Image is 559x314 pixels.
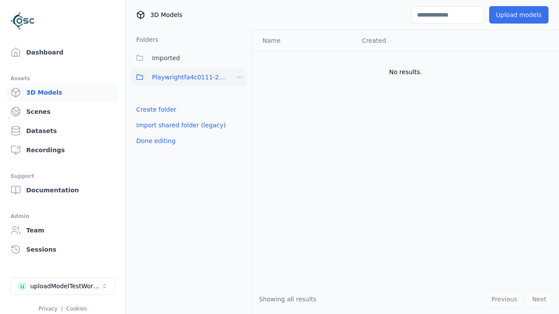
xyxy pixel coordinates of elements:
[7,44,118,61] a: Dashboard
[7,181,118,199] a: Documentation
[131,102,182,117] button: Create folder
[10,73,115,84] div: Assets
[152,53,180,63] span: Imported
[10,277,115,295] button: Select a workspace
[131,117,231,133] button: Import shared folder (legacy)
[131,49,246,67] button: Imported
[7,122,118,140] a: Datasets
[131,133,181,149] button: Done editing
[252,51,559,93] td: No results.
[131,68,227,86] button: Playwrightfa4c0111-236f-4cdf-a29c-6452d4551807
[152,72,227,82] span: Playwrightfa4c0111-236f-4cdf-a29c-6452d4551807
[259,296,317,303] span: Showing all results
[7,103,118,120] a: Scenes
[7,84,118,101] a: 3D Models
[38,306,57,312] a: Privacy
[10,171,115,181] div: Support
[66,306,87,312] a: Cookies
[136,121,226,130] a: Import shared folder (legacy)
[136,105,176,114] a: Create folder
[61,306,63,312] span: |
[489,6,549,24] button: Upload models
[131,35,159,44] h3: Folders
[7,141,118,159] a: Recordings
[30,282,101,290] div: uploadModelTestWorkspace
[10,9,35,33] img: Logo
[252,30,355,51] th: Name
[10,211,115,222] div: Admin
[7,222,118,239] a: Team
[18,282,27,290] div: u
[150,10,182,19] span: 3D Models
[7,241,118,258] a: Sessions
[355,30,460,51] th: Created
